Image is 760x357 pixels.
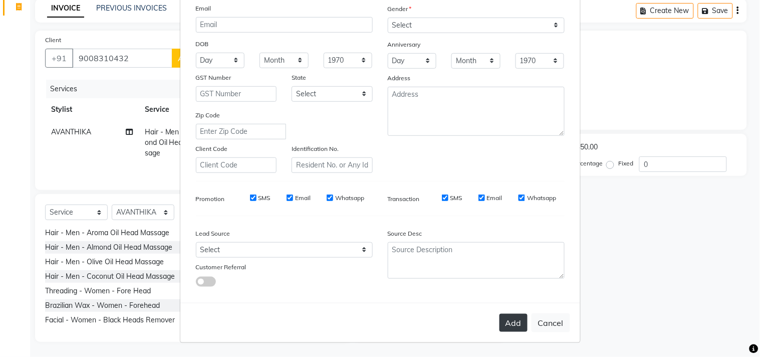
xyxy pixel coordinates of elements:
[292,157,373,173] input: Resident No. or Any Id
[295,194,311,203] label: Email
[292,144,339,153] label: Identification No.
[196,4,211,13] label: Email
[259,194,271,203] label: SMS
[196,111,220,120] label: Zip Code
[196,86,277,102] input: GST Number
[196,40,209,49] label: DOB
[388,40,421,49] label: Anniversary
[487,194,502,203] label: Email
[527,194,556,203] label: Whatsapp
[196,263,246,272] label: Customer Referral
[388,229,422,238] label: Source Desc
[450,194,462,203] label: SMS
[196,157,277,173] input: Client Code
[196,144,228,153] label: Client Code
[292,73,306,82] label: State
[388,74,411,83] label: Address
[335,194,364,203] label: Whatsapp
[196,229,230,238] label: Lead Source
[196,124,286,139] input: Enter Zip Code
[499,314,528,332] button: Add
[532,313,570,332] button: Cancel
[196,17,373,33] input: Email
[388,5,412,14] label: Gender
[196,73,231,82] label: GST Number
[196,195,225,204] label: Promotion
[388,195,420,204] label: Transaction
